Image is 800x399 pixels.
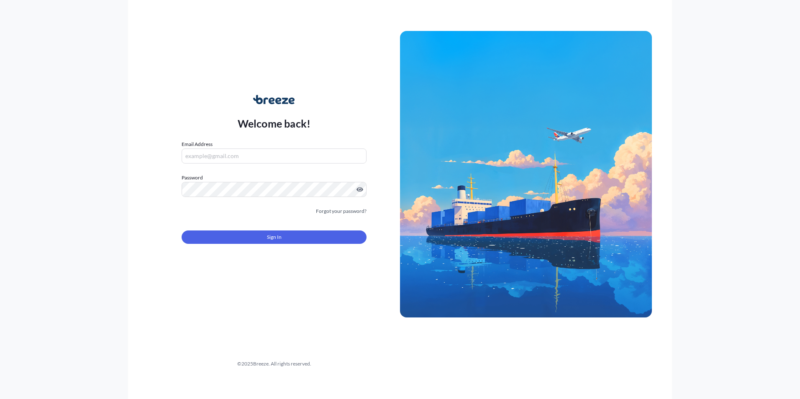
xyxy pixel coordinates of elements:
div: © 2025 Breeze. All rights reserved. [148,360,400,368]
button: Show password [356,186,363,193]
img: Ship illustration [400,31,652,317]
a: Forgot your password? [316,207,367,215]
span: Sign In [267,233,282,241]
button: Sign In [182,230,367,244]
label: Password [182,174,367,182]
input: example@gmail.com [182,148,367,164]
p: Welcome back! [238,117,311,130]
label: Email Address [182,140,213,148]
